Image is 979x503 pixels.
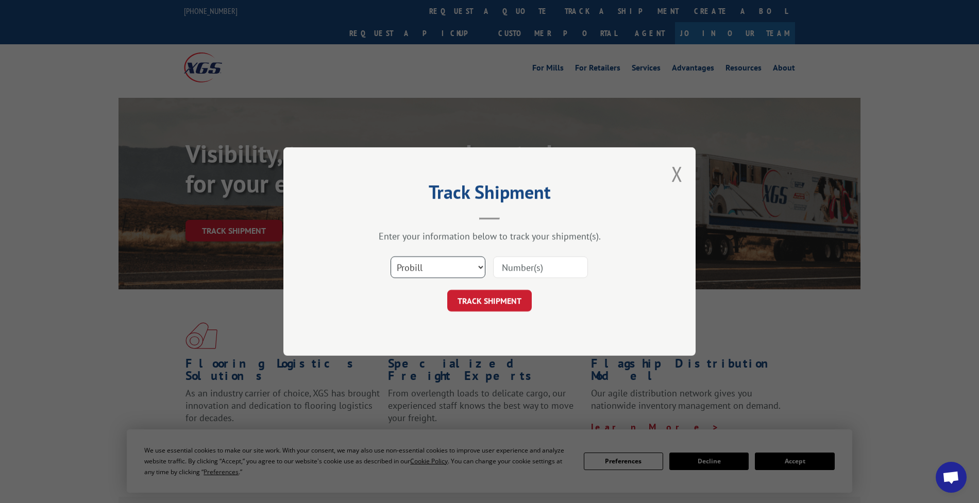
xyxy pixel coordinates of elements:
[335,230,644,242] div: Enter your information below to track your shipment(s).
[493,256,588,278] input: Number(s)
[447,290,532,311] button: TRACK SHIPMENT
[335,185,644,204] h2: Track Shipment
[671,160,683,187] button: Close modal
[936,462,967,493] div: Open chat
